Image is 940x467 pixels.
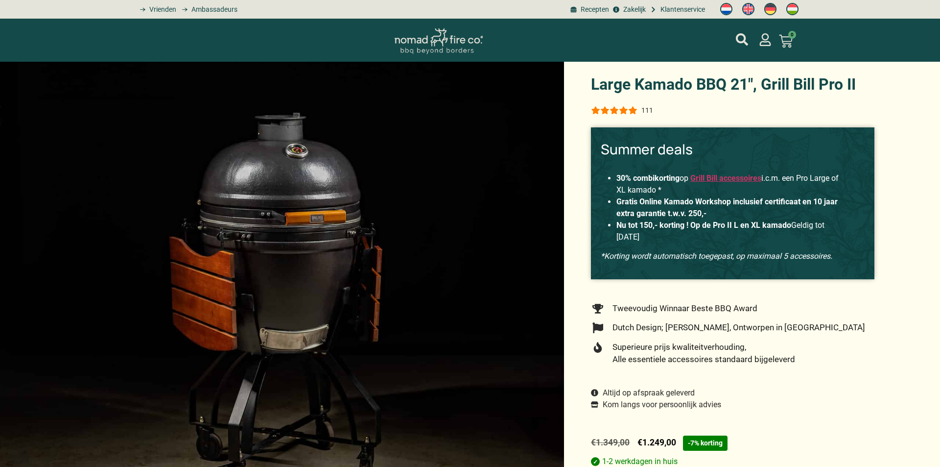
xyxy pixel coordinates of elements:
span: Recepten [578,4,609,15]
span: Vrienden [147,4,176,15]
a: Kom langs voor persoonlijk advies [591,399,721,411]
a: grill bill klantenservice [648,4,705,15]
span: Zakelijk [621,4,646,15]
div: 111 [641,105,653,115]
span: Superieure prijs kwaliteitverhouding, Alle essentiele accessoires standaard bijgeleverd [610,341,795,366]
a: Grill Bill accessoires [690,173,761,183]
em: *Korting wordt automatisch toegepast, op maximaal 5 accessoires. [601,251,832,261]
span: -7% korting [683,436,728,451]
img: Nederlands [720,3,732,15]
p: 1-2 werkdagen in huis [591,457,874,466]
strong: 30% combikorting [616,173,680,183]
span: € [591,438,596,447]
span: Ambassadeurs [189,4,237,15]
span: € [637,438,642,447]
a: grill bill vrienden [136,4,176,15]
strong: Nu tot 150,- korting ! Op de Pro II L en XL kamado [616,221,791,230]
img: Nomad Logo [395,28,483,54]
img: Engels [742,3,754,15]
a: grill bill zakeljk [611,4,646,15]
span: 0 [788,31,796,39]
h3: Summer deals [601,141,865,158]
a: Switch to Hongaars [781,0,803,18]
span: Dutch Design; [PERSON_NAME], Ontworpen in [GEOGRAPHIC_DATA] [610,321,865,334]
a: Switch to Engels [737,0,759,18]
a: mijn account [759,33,772,46]
span: Tweevoudig Winnaar Beste BBQ Award [610,302,757,315]
img: Duits [764,3,776,15]
a: Altijd op afspraak geleverd [591,387,695,399]
strong: Gratis Online Kamado Workshop inclusief certificaat en 10 jaar extra garantie t.w.v. 250,- [616,197,838,218]
a: BBQ recepten [569,4,609,15]
span: Klantenservice [658,4,705,15]
h1: Large Kamado BBQ 21″, Grill Bill Pro II [591,76,874,92]
li: op i.c.m. een Pro Large of XL kamado * [616,172,849,196]
span: Altijd op afspraak geleverd [600,387,695,399]
a: 0 [767,28,804,54]
li: Geldig tot [DATE] [616,220,849,243]
a: grill bill ambassadors [179,4,237,15]
img: Hongaars [786,3,799,15]
span: Kom langs voor persoonlijk advies [600,399,721,411]
a: mijn account [736,33,748,46]
a: Switch to Duits [759,0,781,18]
